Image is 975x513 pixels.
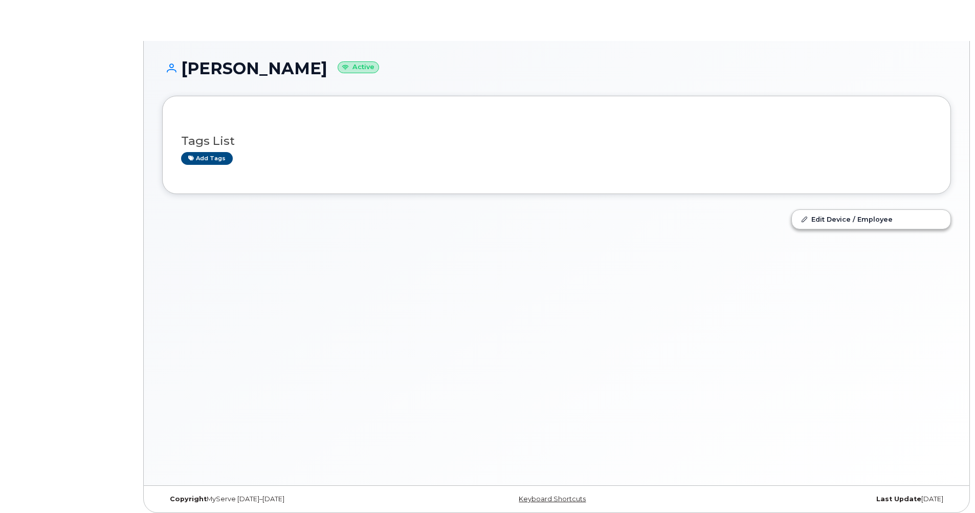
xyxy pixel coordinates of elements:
[338,61,379,73] small: Active
[181,152,233,165] a: Add tags
[876,495,921,503] strong: Last Update
[792,210,950,228] a: Edit Device / Employee
[170,495,207,503] strong: Copyright
[162,495,425,503] div: MyServe [DATE]–[DATE]
[162,59,951,77] h1: [PERSON_NAME]
[519,495,586,503] a: Keyboard Shortcuts
[688,495,951,503] div: [DATE]
[181,135,932,147] h3: Tags List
